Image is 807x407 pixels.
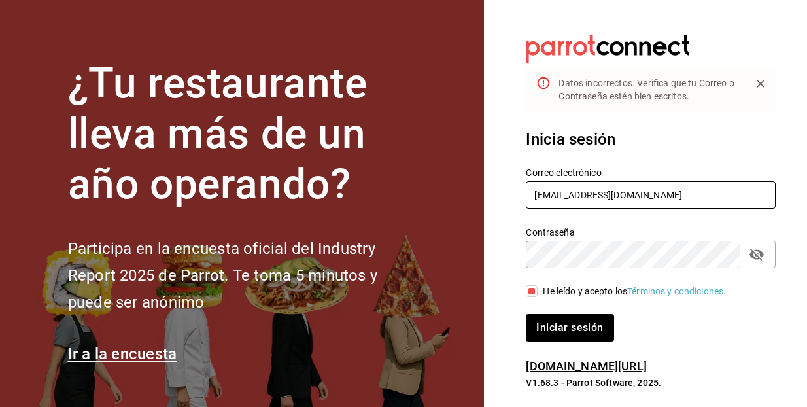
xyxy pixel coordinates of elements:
a: Ir a la encuesta [68,345,177,363]
label: Contraseña [526,228,776,237]
h3: Inicia sesión [526,128,776,151]
h1: ¿Tu restaurante lleva más de un año operando? [68,59,421,209]
h2: Participa en la encuesta oficial del Industry Report 2025 de Parrot. Te toma 5 minutos y puede se... [68,236,421,315]
button: Iniciar sesión [526,314,613,342]
button: Close [751,74,770,94]
label: Correo electrónico [526,168,776,177]
a: Términos y condiciones. [627,286,726,296]
a: [DOMAIN_NAME][URL] [526,359,646,373]
div: He leído y acepto los [543,285,726,298]
div: Datos incorrectos. Verifica que tu Correo o Contraseña estén bien escritos. [558,71,740,108]
p: V1.68.3 - Parrot Software, 2025. [526,376,776,389]
button: passwordField [746,243,768,266]
input: Ingresa tu correo electrónico [526,181,776,209]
